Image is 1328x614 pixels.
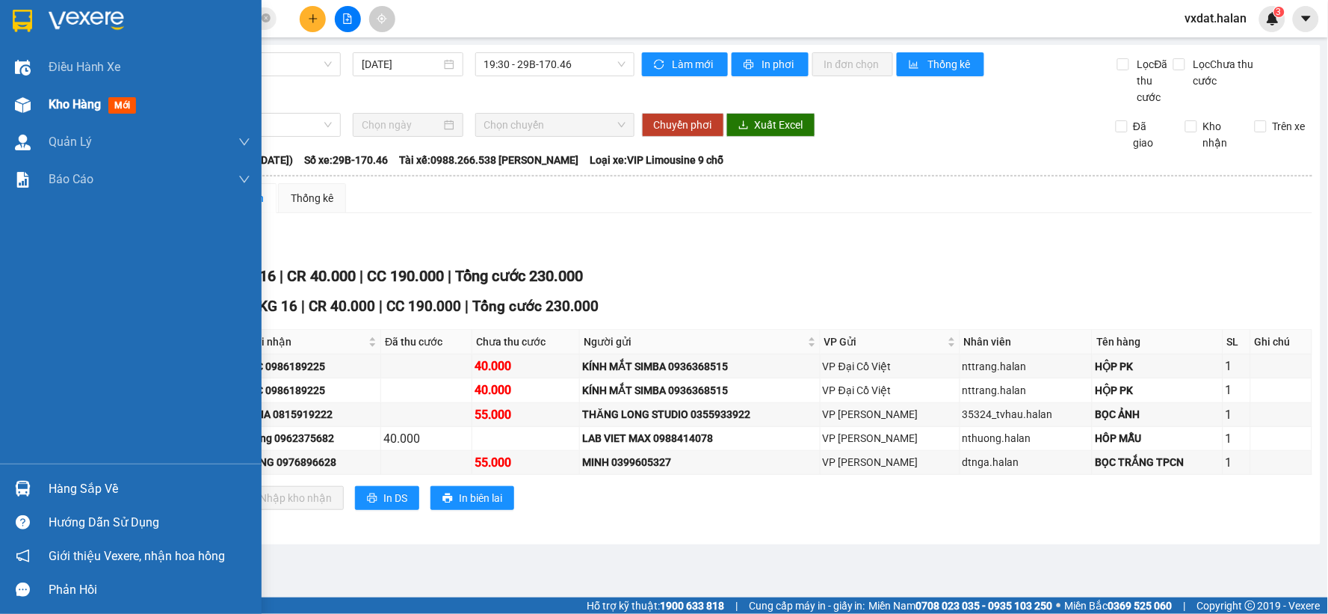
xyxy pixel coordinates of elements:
span: In DS [383,490,407,506]
span: Số KG 16 [238,298,297,315]
div: 40.000 [475,357,577,375]
span: Người nhận [235,334,365,350]
button: file-add [335,6,361,32]
span: caret-down [1300,12,1313,25]
td: VP Đại Cồ Việt [821,354,960,378]
span: Giới thiệu Vexere, nhận hoa hồng [49,547,225,565]
div: 1 [1226,453,1248,472]
div: Phản hồi [49,579,250,601]
span: Lọc Đã thu cước [1131,56,1173,105]
span: message [16,583,30,597]
span: Tài xế: 0988.266.538 [PERSON_NAME] [399,152,578,168]
td: VP Nguyễn Trãi [821,427,960,451]
button: aim [369,6,395,32]
div: 55.000 [475,405,577,424]
b: GỬI : VP Đại Từ [19,102,161,126]
div: 40.000 [475,381,577,399]
div: KÍNH MẮT SIMBA 0936368515 [582,358,818,375]
span: | [735,598,738,614]
span: | [448,267,451,285]
div: VP Đại Cồ Việt [823,382,957,399]
div: 1 [1226,357,1248,375]
button: printerIn biên lai [430,486,514,510]
span: close-circle [262,13,271,22]
span: aim [377,13,387,24]
td: VP Đại Cồ Việt [821,378,960,402]
div: HÔP MẪU [1095,430,1220,446]
button: bar-chartThống kê [897,52,984,76]
img: warehouse-icon [15,481,31,497]
button: printerIn phơi [732,52,809,76]
span: Loại xe: VIP Limousine 9 chỗ [590,152,723,168]
div: 55.000 [475,453,577,472]
div: THỨC 0986189225 [233,358,378,375]
li: 271 - [PERSON_NAME] - [GEOGRAPHIC_DATA] - [GEOGRAPHIC_DATA] [140,37,625,55]
span: down [238,174,250,185]
img: warehouse-icon [15,97,31,113]
button: downloadNhập kho nhận [231,486,344,510]
span: Người gửi [584,334,805,350]
img: icon-new-feature [1266,12,1279,25]
img: warehouse-icon [15,135,31,150]
div: VP Đại Cồ Việt [823,358,957,375]
div: THỨC 0986189225 [233,382,378,399]
span: | [359,267,363,285]
button: In đơn chọn [812,52,894,76]
div: Bs Công 0962375682 [233,430,378,446]
span: bar-chart [909,59,921,71]
span: Cung cấp máy in - giấy in: [749,598,865,614]
div: KÍNH MẮT SIMBA 0936368515 [582,382,818,399]
span: vxdat.halan [1173,9,1259,28]
span: printer [442,493,453,505]
img: warehouse-icon [15,60,31,76]
div: BỌC TRẮNG TPCN [1095,454,1220,470]
div: BỌC ẢNH [1095,406,1220,423]
div: HỘP PK [1095,358,1220,375]
span: Lọc Chưa thu cước [1188,56,1257,89]
div: Hướng dẫn sử dụng [49,512,250,534]
span: Báo cáo [49,170,93,188]
div: 1 [1226,405,1248,424]
span: VP Gửi [824,334,945,350]
div: HƯƠNG 0976896628 [233,454,378,470]
span: Thống kê [927,56,972,73]
div: nthuong.halan [963,430,1090,446]
div: HỘP PK [1095,382,1220,399]
span: file-add [342,13,353,24]
span: Quản Lý [49,132,92,151]
span: 3 [1276,7,1282,17]
th: Tên hàng [1093,330,1223,354]
button: syncLàm mới [642,52,728,76]
strong: 1900 633 818 [660,600,724,612]
strong: 0708 023 035 - 0935 103 250 [916,600,1053,612]
sup: 3 [1274,7,1285,17]
span: Chọn chuyến [484,114,626,136]
th: Chưa thu cước [472,330,580,354]
td: VP Nguyễn Văn Cừ [821,451,960,475]
div: LAB VIET MAX 0988414078 [582,430,818,446]
span: ⚪️ [1057,603,1061,609]
span: Trên xe [1267,118,1312,135]
span: Miền Nam [869,598,1053,614]
input: 14/09/2025 [362,56,440,73]
span: plus [308,13,318,24]
span: CR 40.000 [287,267,356,285]
div: VP [PERSON_NAME] [823,406,957,423]
span: | [280,267,283,285]
input: Chọn ngày [362,117,440,133]
button: downloadXuất Excel [726,113,815,137]
span: close-circle [262,12,271,26]
span: | [301,298,305,315]
span: Làm mới [673,56,716,73]
span: Tổng cước 230.000 [455,267,583,285]
button: printerIn DS [355,486,419,510]
span: copyright [1245,601,1256,611]
span: | [379,298,383,315]
span: Miền Bắc [1065,598,1173,614]
div: 1 [1226,429,1248,448]
span: mới [108,97,136,114]
span: Kho hàng [49,97,101,111]
div: SOPHIA 0815919222 [233,406,378,423]
span: Xuất Excel [755,117,803,133]
span: Kho nhận [1197,118,1244,151]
